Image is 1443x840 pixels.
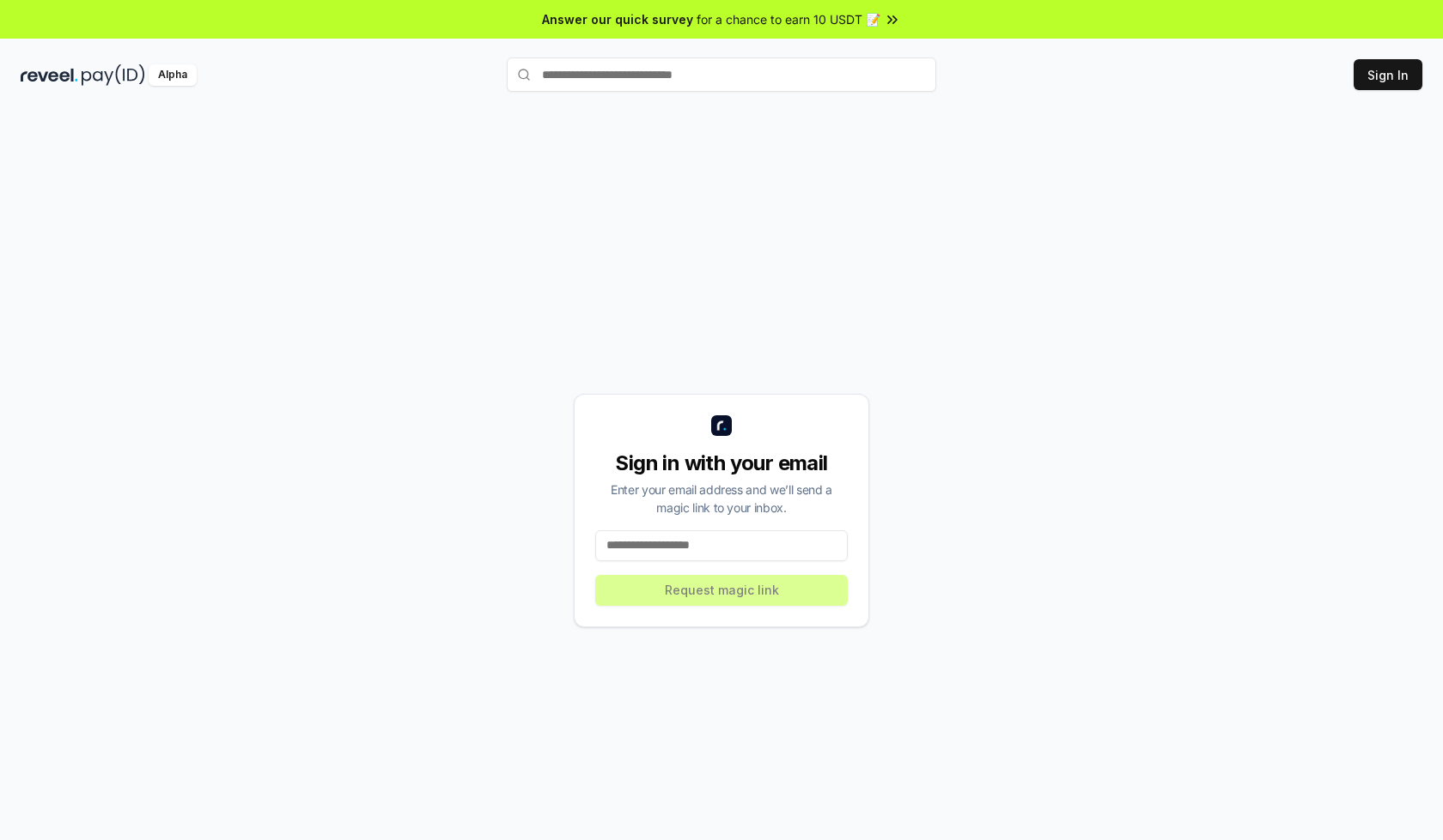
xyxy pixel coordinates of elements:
[595,480,848,517] div: Enter your email address and we’ll send a magic link to your inbox.
[82,64,145,86] img: pay_id
[1354,59,1422,90] button: Sign In
[21,64,78,86] img: reveel_dark
[542,10,693,28] span: Answer our quick survey
[595,450,848,477] div: Sign in with your email
[711,415,732,436] img: logo_small
[697,10,880,28] span: for a chance to earn 10 USDT 📝
[149,64,197,86] div: Alpha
